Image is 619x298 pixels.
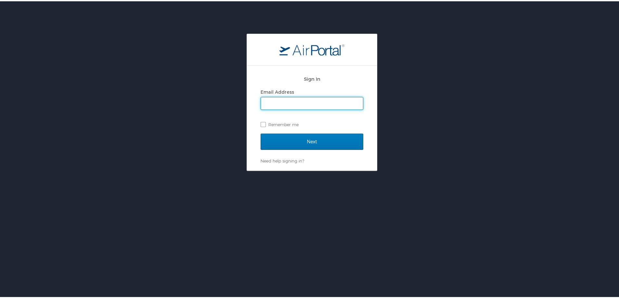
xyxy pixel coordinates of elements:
img: logo [279,42,344,54]
h2: Sign In [261,74,363,81]
label: Remember me [261,118,363,128]
input: Next [261,132,363,149]
a: Need help signing in? [261,157,304,162]
label: Email Address [261,88,294,93]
